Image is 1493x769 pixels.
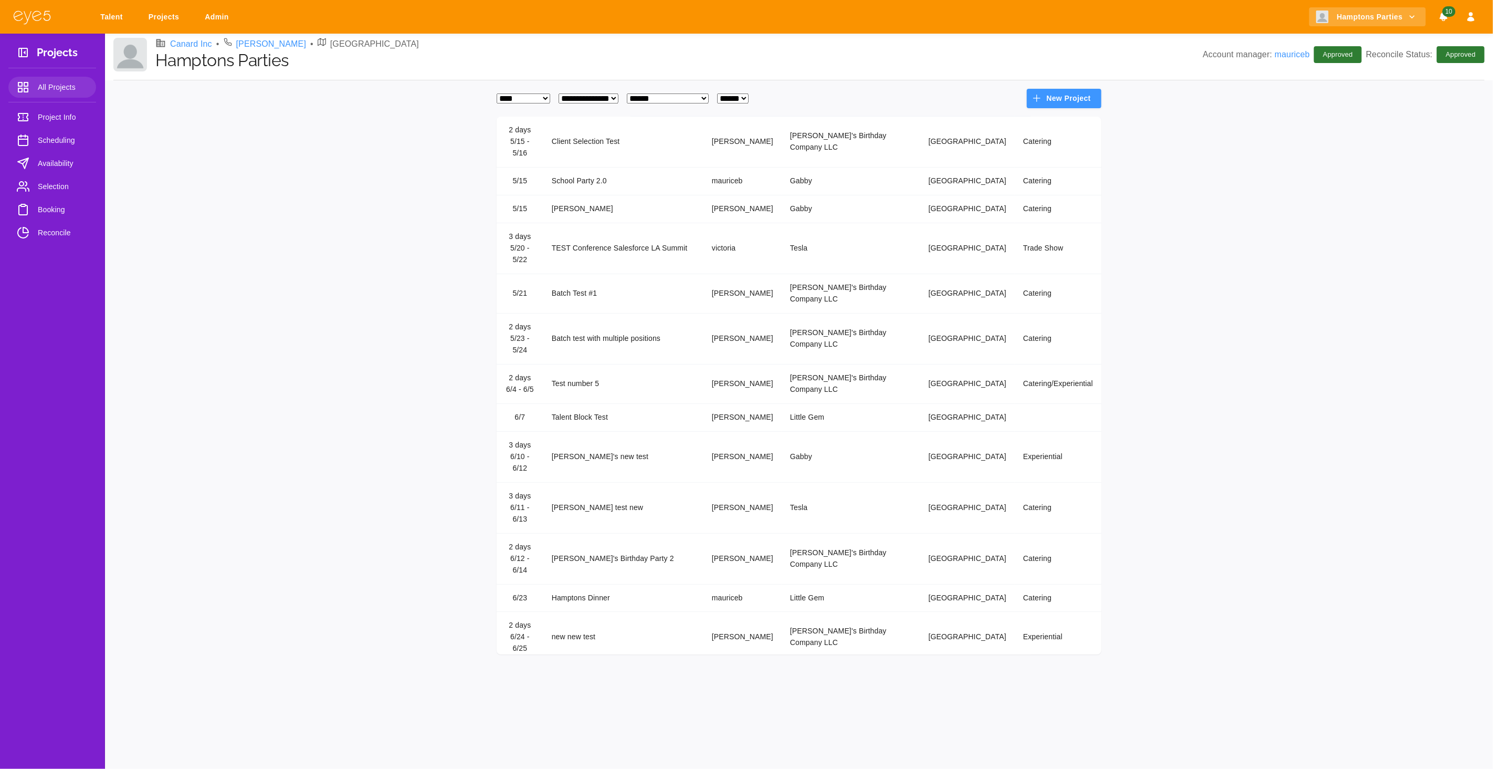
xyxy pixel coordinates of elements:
[543,313,703,364] td: Batch test with multiple positions
[543,195,703,223] td: [PERSON_NAME]
[1316,11,1329,23] img: Client logo
[1015,195,1101,223] td: Catering
[505,451,535,474] div: 6/10 - 6/12
[8,199,96,220] a: Booking
[505,631,535,654] div: 6/24 - 6/25
[1442,6,1455,17] span: 10
[703,431,782,482] td: [PERSON_NAME]
[505,243,535,266] div: 5/20 - 5/22
[505,412,535,423] div: 6/7
[543,403,703,431] td: Talent Block Test
[920,168,1015,195] td: [GEOGRAPHIC_DATA]
[1015,168,1101,195] td: Catering
[310,38,313,50] li: •
[782,195,920,223] td: Gabby
[505,231,535,243] div: 3 days
[505,175,535,187] div: 5/15
[703,313,782,364] td: [PERSON_NAME]
[505,440,535,451] div: 3 days
[236,38,307,50] a: [PERSON_NAME]
[782,313,920,364] td: [PERSON_NAME]'s Birthday Company LLC
[543,482,703,533] td: [PERSON_NAME] test new
[920,223,1015,274] td: [GEOGRAPHIC_DATA]
[920,612,1015,663] td: [GEOGRAPHIC_DATA]
[543,533,703,584] td: [PERSON_NAME]'s Birthday Party 2
[703,612,782,663] td: [PERSON_NAME]
[920,313,1015,364] td: [GEOGRAPHIC_DATA]
[543,584,703,612] td: Hamptons Dinner
[1015,612,1101,663] td: Experiential
[37,46,78,63] h3: Projects
[1439,49,1482,60] span: Approved
[543,117,703,168] td: Client Selection Test
[920,274,1015,314] td: [GEOGRAPHIC_DATA]
[170,38,212,50] a: Canard Inc
[505,553,535,576] div: 6/12 - 6/14
[543,612,703,663] td: new new test
[920,431,1015,482] td: [GEOGRAPHIC_DATA]
[1434,7,1453,27] button: Notifications
[505,491,535,502] div: 3 days
[703,364,782,403] td: [PERSON_NAME]
[505,502,535,525] div: 6/11 - 6/13
[703,117,782,168] td: [PERSON_NAME]
[142,7,190,27] a: Projects
[1309,7,1426,27] button: Hamptons Parties
[1027,89,1101,108] button: New Project
[920,533,1015,584] td: [GEOGRAPHIC_DATA]
[1015,313,1101,364] td: Catering
[703,482,782,533] td: [PERSON_NAME]
[505,288,535,299] div: 5/21
[1015,274,1101,314] td: Catering
[1015,117,1101,168] td: Catering
[920,403,1015,431] td: [GEOGRAPHIC_DATA]
[505,136,535,159] div: 5/15 - 5/16
[782,403,920,431] td: Little Gem
[330,38,419,50] p: [GEOGRAPHIC_DATA]
[543,223,703,274] td: TEST Conference Salesforce LA Summit
[543,274,703,314] td: Batch Test #1
[38,157,88,170] span: Availability
[8,222,96,243] a: Reconcile
[1203,48,1310,61] p: Account manager:
[198,7,239,27] a: Admin
[505,372,535,384] div: 2 days
[543,431,703,482] td: [PERSON_NAME]'s new test
[216,38,219,50] li: •
[8,176,96,197] a: Selection
[782,482,920,533] td: Tesla
[703,168,782,195] td: mauriceb
[38,81,88,93] span: All Projects
[38,203,88,216] span: Booking
[703,533,782,584] td: [PERSON_NAME]
[155,50,1203,70] h1: Hamptons Parties
[505,593,535,604] div: 6/23
[543,168,703,195] td: School Party 2.0
[920,195,1015,223] td: [GEOGRAPHIC_DATA]
[8,77,96,98] a: All Projects
[1015,223,1101,274] td: Trade Show
[782,612,920,663] td: [PERSON_NAME]'s Birthday Company LLC
[8,107,96,128] a: Project Info
[782,431,920,482] td: Gabby
[1015,482,1101,533] td: Catering
[782,168,920,195] td: Gabby
[1366,46,1485,63] p: Reconcile Status:
[782,584,920,612] td: Little Gem
[38,111,88,123] span: Project Info
[38,134,88,147] span: Scheduling
[505,620,535,631] div: 2 days
[505,124,535,136] div: 2 days
[38,226,88,239] span: Reconcile
[113,38,147,71] img: Client logo
[1015,533,1101,584] td: Catering
[1015,584,1101,612] td: Catering
[13,9,51,25] img: eye5
[782,533,920,584] td: [PERSON_NAME]'s Birthday Company LLC
[8,153,96,174] a: Availability
[505,203,535,215] div: 5/15
[1317,49,1359,60] span: Approved
[703,584,782,612] td: mauriceb
[505,321,535,333] div: 2 days
[782,274,920,314] td: [PERSON_NAME]'s Birthday Company LLC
